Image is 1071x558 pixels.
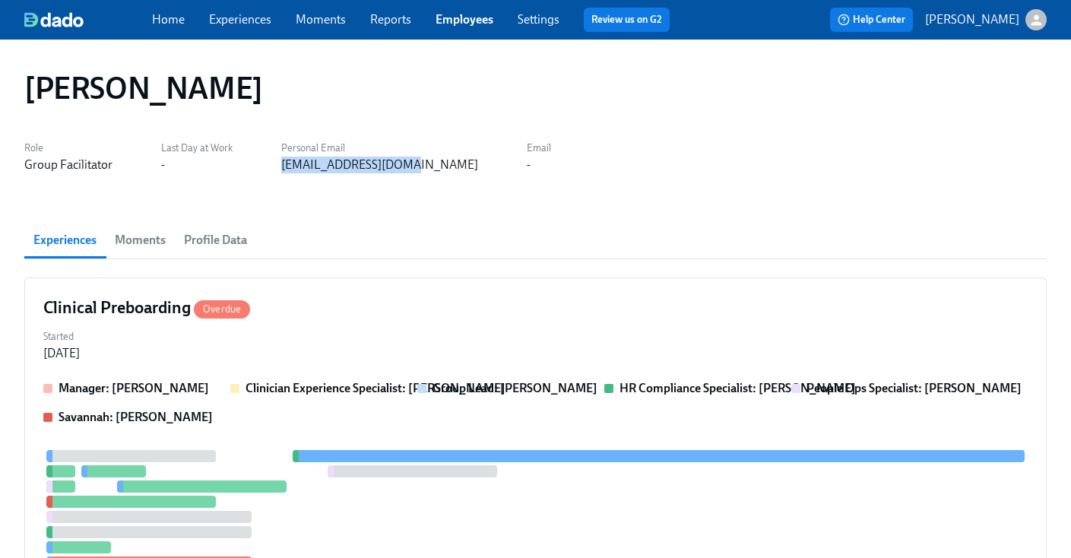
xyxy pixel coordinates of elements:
span: Experiences [33,230,97,251]
button: Review us on G2 [584,8,670,32]
a: Settings [518,12,559,27]
strong: Group Lead: [PERSON_NAME] [433,381,597,395]
div: [DATE] [43,345,80,362]
div: [EMAIL_ADDRESS][DOMAIN_NAME] [281,157,478,173]
a: Employees [436,12,493,27]
label: Last Day at Work [161,140,233,157]
span: Help Center [838,12,905,27]
span: Moments [115,230,166,251]
div: - [527,157,531,173]
strong: HR Compliance Specialist: [PERSON_NAME] [619,381,856,395]
a: Experiences [209,12,271,27]
p: [PERSON_NAME] [925,11,1019,28]
div: Group Facilitator [24,157,112,173]
h4: Clinical Preboarding [43,296,250,319]
span: Overdue [194,303,250,315]
button: [PERSON_NAME] [925,9,1047,30]
strong: Manager: [PERSON_NAME] [59,381,209,395]
label: Started [43,328,80,345]
span: Profile Data [184,230,247,251]
a: dado [24,12,152,27]
label: Role [24,140,112,157]
a: Moments [296,12,346,27]
strong: Savannah: [PERSON_NAME] [59,410,213,424]
a: Home [152,12,185,27]
strong: People Ops Specialist: [PERSON_NAME] [806,381,1022,395]
a: Review us on G2 [591,12,662,27]
strong: Clinician Experience Specialist: [PERSON_NAME] [246,381,505,395]
div: - [161,157,165,173]
button: Help Center [830,8,913,32]
label: Personal Email [281,140,478,157]
h1: [PERSON_NAME] [24,70,263,106]
label: Email [527,140,551,157]
a: Reports [370,12,411,27]
img: dado [24,12,84,27]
